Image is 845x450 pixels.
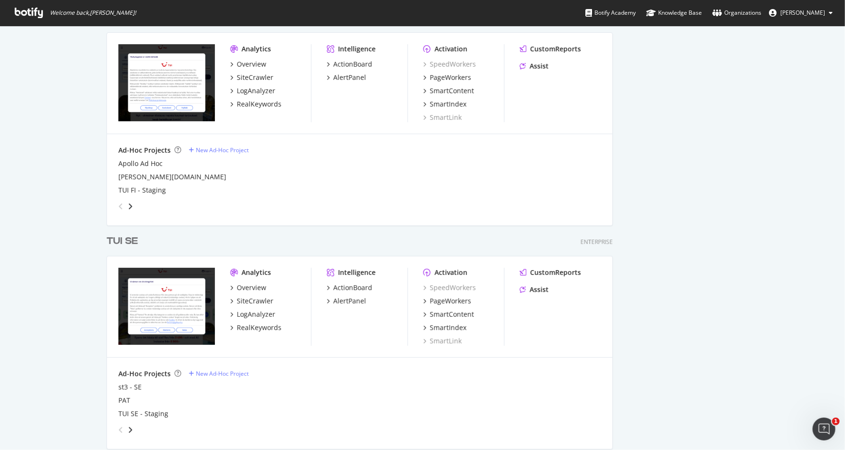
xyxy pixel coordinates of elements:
[196,146,249,154] div: New Ad-Hoc Project
[237,296,273,306] div: SiteCrawler
[230,99,282,109] a: RealKeywords
[118,396,130,405] a: PAT
[430,86,474,96] div: SmartContent
[423,73,471,82] a: PageWorkers
[127,425,134,435] div: angle-right
[333,73,366,82] div: AlertPanel
[189,146,249,154] a: New Ad-Hoc Project
[237,73,273,82] div: SiteCrawler
[423,113,462,122] a: SmartLink
[230,86,275,96] a: LogAnalyzer
[230,310,275,319] a: LogAnalyzer
[230,59,266,69] a: Overview
[581,238,613,246] div: Enterprise
[761,5,840,20] button: [PERSON_NAME]
[430,99,466,109] div: SmartIndex
[423,336,462,346] a: SmartLink
[237,59,266,69] div: Overview
[520,61,549,71] a: Assist
[118,409,168,419] a: TUI SE - Staging
[327,296,366,306] a: AlertPanel
[530,285,549,294] div: Assist
[430,296,471,306] div: PageWorkers
[230,73,273,82] a: SiteCrawler
[333,59,372,69] div: ActionBoard
[780,9,825,17] span: Therese Ekelund
[107,235,142,248] a: TUI SE
[338,268,376,277] div: Intelligence
[237,99,282,109] div: RealKeywords
[242,268,271,277] div: Analytics
[50,9,136,17] span: Welcome back, [PERSON_NAME] !
[430,73,471,82] div: PageWorkers
[435,268,467,277] div: Activation
[118,146,171,155] div: Ad-Hoc Projects
[118,382,142,392] a: st3 - SE
[189,370,249,378] a: New Ad-Hoc Project
[333,283,372,293] div: ActionBoard
[118,159,163,168] a: Apollo Ad Hoc
[430,310,474,319] div: SmartContent
[423,59,476,69] a: SpeedWorkers
[237,310,275,319] div: LogAnalyzer
[237,86,275,96] div: LogAnalyzer
[118,369,171,379] div: Ad-Hoc Projects
[585,8,636,18] div: Botify Academy
[237,283,266,293] div: Overview
[520,268,581,277] a: CustomReports
[118,44,215,121] img: tui.fi
[196,370,249,378] div: New Ad-Hoc Project
[327,73,366,82] a: AlertPanel
[107,235,138,248] div: TUI SE
[435,44,467,54] div: Activation
[127,202,134,211] div: angle-right
[530,44,581,54] div: CustomReports
[646,8,702,18] div: Knowledge Base
[423,283,476,293] a: SpeedWorkers
[118,186,166,195] a: TUI FI - Staging
[423,296,471,306] a: PageWorkers
[338,44,376,54] div: Intelligence
[423,310,474,319] a: SmartContent
[115,422,127,438] div: angle-left
[430,323,466,333] div: SmartIndex
[118,172,226,182] a: [PERSON_NAME][DOMAIN_NAME]
[230,323,282,333] a: RealKeywords
[530,268,581,277] div: CustomReports
[237,323,282,333] div: RealKeywords
[115,199,127,214] div: angle-left
[813,418,835,440] iframe: Intercom live chat
[327,283,372,293] a: ActionBoard
[242,44,271,54] div: Analytics
[712,8,761,18] div: Organizations
[423,86,474,96] a: SmartContent
[423,99,466,109] a: SmartIndex
[520,44,581,54] a: CustomReports
[118,268,215,345] img: tui.se
[230,283,266,293] a: Overview
[230,296,273,306] a: SiteCrawler
[530,61,549,71] div: Assist
[520,285,549,294] a: Assist
[327,59,372,69] a: ActionBoard
[832,418,840,425] span: 1
[333,296,366,306] div: AlertPanel
[423,323,466,333] a: SmartIndex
